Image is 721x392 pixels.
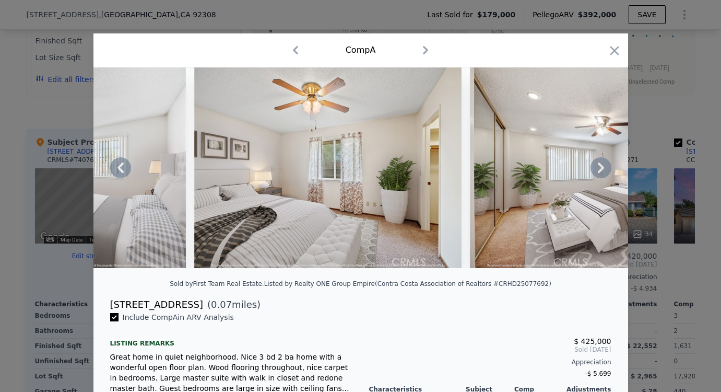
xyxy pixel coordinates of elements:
span: 0.07 [211,299,232,310]
span: Include Comp A in ARV Analysis [119,313,238,321]
img: Property Img [194,67,462,268]
div: Listed by Realty ONE Group Empire (Contra Costa Association of Realtors #CRHD25077692) [264,280,551,287]
div: [STREET_ADDRESS] [110,297,203,312]
span: -$ 5,699 [585,370,611,377]
span: $ 425,000 [574,337,611,345]
div: Comp A [346,44,376,56]
div: Listing remarks [110,331,352,348]
div: Appreciation [369,358,611,366]
div: Sold by First Team Real Estate . [170,280,264,287]
span: Sold [DATE] [369,345,611,354]
span: ( miles) [203,297,261,312]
